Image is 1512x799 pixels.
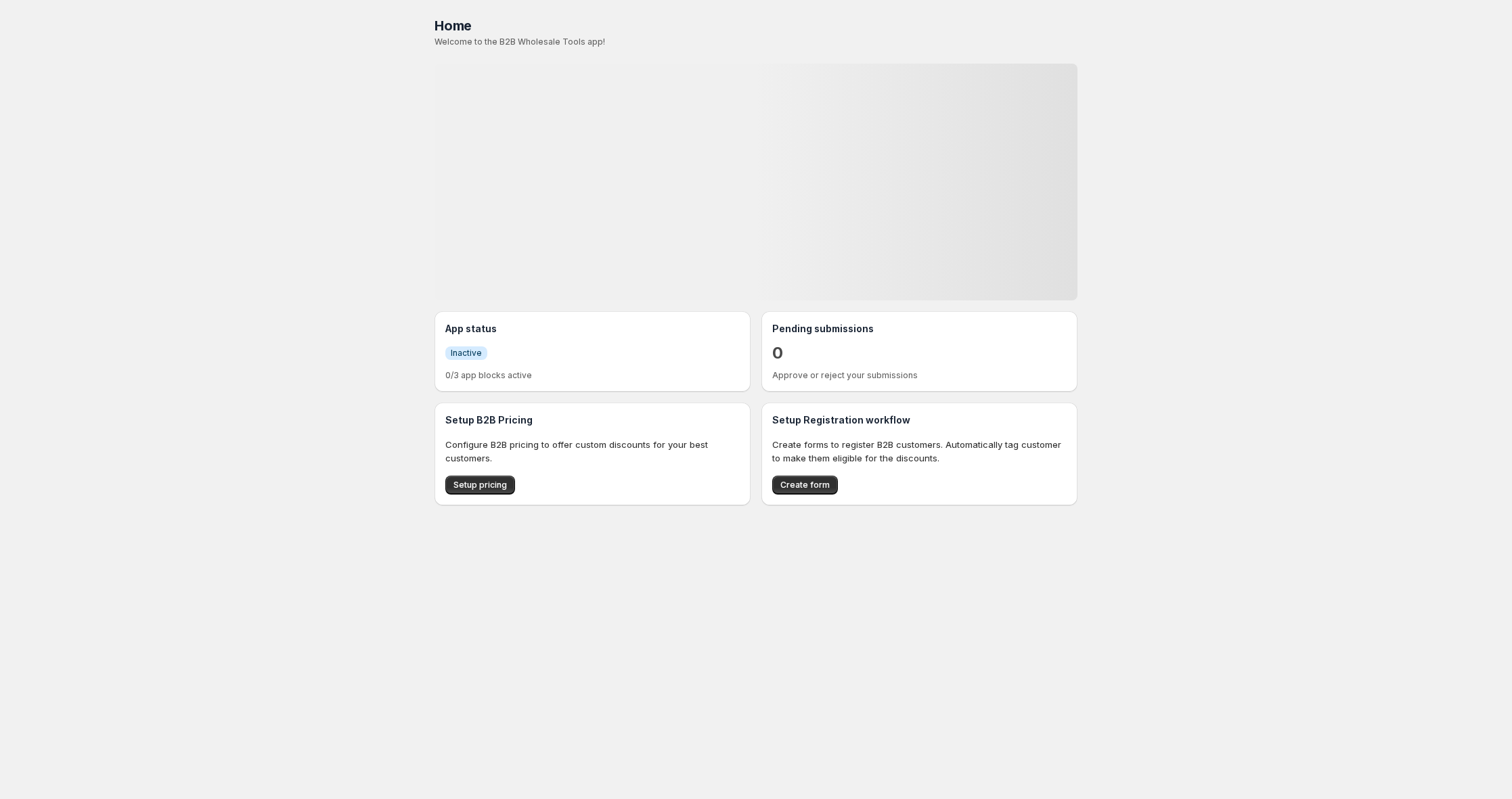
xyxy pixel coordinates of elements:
[445,413,740,427] h3: Setup B2B Pricing
[445,370,740,381] p: 0/3 app blocks active
[453,480,507,490] span: Setup pricing
[772,342,783,364] a: 0
[445,438,740,465] p: Configure B2B pricing to offer custom discounts for your best customers.
[772,370,1067,381] p: Approve or reject your submissions
[772,322,1067,336] h3: Pending submissions
[445,322,740,336] h3: App status
[780,480,830,490] span: Create form
[445,346,487,360] a: InfoInactive
[435,18,472,34] span: Home
[435,37,1077,47] p: Welcome to the B2B Wholesale Tools app!
[451,348,482,359] span: Inactive
[772,413,1067,427] h3: Setup Registration workflow
[772,476,838,495] button: Create form
[445,476,515,495] button: Setup pricing
[772,438,1067,465] p: Create forms to register B2B customers. Automatically tag customer to make them eligible for the ...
